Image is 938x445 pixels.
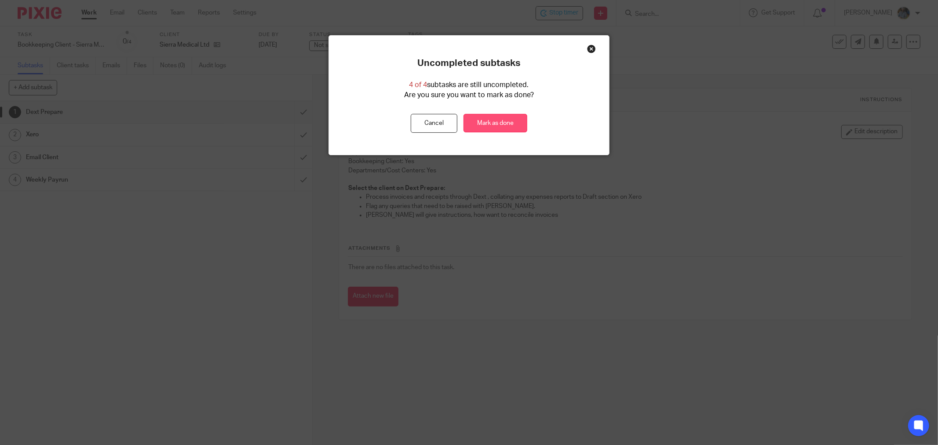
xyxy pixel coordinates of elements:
button: Cancel [411,114,457,133]
p: subtasks are still uncompleted. [409,80,529,90]
div: Close this dialog window [587,44,596,53]
p: Uncompleted subtasks [417,58,520,69]
p: Are you sure you want to mark as done? [404,90,534,100]
span: 4 of 4 [409,81,427,88]
a: Mark as done [464,114,527,133]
